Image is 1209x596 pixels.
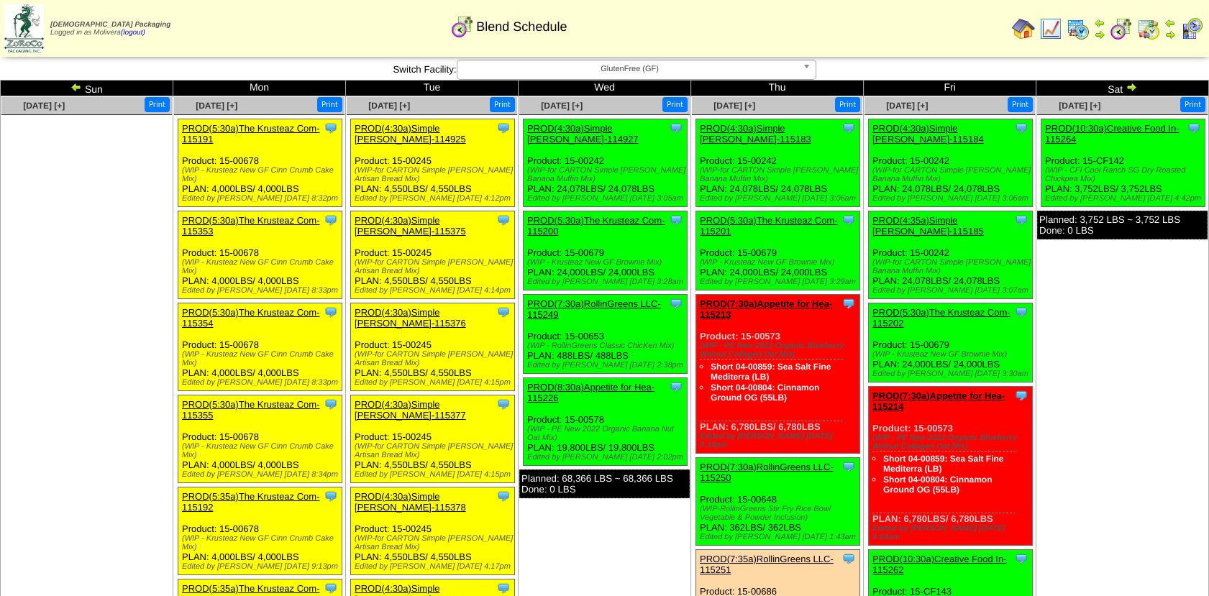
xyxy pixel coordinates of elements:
[355,286,514,295] div: Edited by [PERSON_NAME] [DATE] 4:14pm
[1126,81,1137,93] img: arrowright.gif
[355,491,466,513] a: PROD(4:30a)Simple [PERSON_NAME]-115378
[835,97,860,112] button: Print
[872,194,1032,203] div: Edited by [PERSON_NAME] [DATE] 3:06am
[700,166,859,183] div: (WIP-for CARTON Simple [PERSON_NAME] Banana Muffin Mix)
[1012,17,1035,40] img: home.gif
[182,399,319,421] a: PROD(5:30a)The Krusteaz Com-115355
[869,119,1033,207] div: Product: 15-00242 PLAN: 24,078LBS / 24,078LBS
[1164,29,1176,40] img: arrowright.gif
[527,194,687,203] div: Edited by [PERSON_NAME] [DATE] 3:05am
[1,81,173,96] td: Sun
[355,194,514,203] div: Edited by [PERSON_NAME] [DATE] 4:12pm
[527,123,639,145] a: PROD(4:30a)Simple [PERSON_NAME]-114927
[841,213,856,227] img: Tooltip
[527,361,687,370] div: Edited by [PERSON_NAME] [DATE] 2:38pm
[178,303,342,391] div: Product: 15-00678 PLAN: 4,000LBS / 4,000LBS
[869,211,1033,299] div: Product: 15-00242 PLAN: 24,078LBS / 24,078LBS
[669,121,683,135] img: Tooltip
[182,470,342,479] div: Edited by [PERSON_NAME] [DATE] 8:34pm
[524,119,688,207] div: Product: 15-00242 PLAN: 24,078LBS / 24,078LBS
[669,380,683,394] img: Tooltip
[463,60,797,78] span: GlutenFree (GF)
[324,489,338,503] img: Tooltip
[872,123,984,145] a: PROD(4:30a)Simple [PERSON_NAME]-115184
[490,97,515,112] button: Print
[368,101,410,111] span: [DATE] [+]
[1094,29,1105,40] img: arrowright.gif
[178,395,342,483] div: Product: 15-00678 PLAN: 4,000LBS / 4,000LBS
[182,258,342,275] div: (WIP - Krusteaz New GF Cinn Crumb Cake Mix)
[178,119,342,207] div: Product: 15-00678 PLAN: 4,000LBS / 4,000LBS
[178,211,342,299] div: Product: 15-00678 PLAN: 4,000LBS / 4,000LBS
[182,442,342,459] div: (WIP - Krusteaz New GF Cinn Crumb Cake Mix)
[527,258,687,267] div: (WIP - Krusteaz New GF Brownie Mix)
[496,397,511,411] img: Tooltip
[324,305,338,319] img: Tooltip
[711,362,831,382] a: Short 04-00859: Sea Salt Fine Mediterra (LB)
[713,101,755,111] a: [DATE] [+]
[691,81,864,96] td: Thu
[886,101,928,111] a: [DATE] [+]
[182,194,342,203] div: Edited by [PERSON_NAME] [DATE] 8:32pm
[872,258,1032,275] div: (WIP-for CARTON Simple [PERSON_NAME] Banana Muffin Mix)
[355,258,514,275] div: (WIP-for CARTON Simple [PERSON_NAME] Artisan Bread Mix)
[1137,17,1160,40] img: calendarinout.gif
[355,399,466,421] a: PROD(4:30a)Simple [PERSON_NAME]-115377
[700,194,859,203] div: Edited by [PERSON_NAME] [DATE] 3:06am
[351,395,515,483] div: Product: 15-00245 PLAN: 4,550LBS / 4,550LBS
[883,474,992,495] a: Short 04-00804: Cinnamon Ground OG (55LB)
[1014,388,1028,403] img: Tooltip
[527,425,687,442] div: (WIP - PE New 2022 Organic Banana Nut Oat Mix)
[324,397,338,411] img: Tooltip
[355,470,514,479] div: Edited by [PERSON_NAME] [DATE] 4:15pm
[1014,305,1028,319] img: Tooltip
[700,554,834,575] a: PROD(7:35a)RollinGreens LLC-115251
[869,303,1033,382] div: Product: 15-00679 PLAN: 24,000LBS / 24,000LBS
[872,215,984,237] a: PROD(4:35a)Simple [PERSON_NAME]-115185
[700,258,859,267] div: (WIP - Krusteaz New GF Brownie Mix)
[173,81,346,96] td: Mon
[355,215,466,237] a: PROD(4:30a)Simple [PERSON_NAME]-115375
[662,97,688,112] button: Print
[1187,121,1201,135] img: Tooltip
[196,101,237,111] a: [DATE] [+]
[324,213,338,227] img: Tooltip
[496,121,511,135] img: Tooltip
[524,378,688,466] div: Product: 15-00578 PLAN: 19,800LBS / 19,800LBS
[1094,17,1105,29] img: arrowleft.gif
[1008,97,1033,112] button: Print
[872,554,1006,575] a: PROD(10:30a)Creative Food In-115262
[496,489,511,503] img: Tooltip
[1045,166,1205,183] div: (WIP - CFI Cool Ranch SG Dry Roasted Chickpea Mix)
[1037,211,1208,239] div: Planned: 3,752 LBS ~ 3,752 LBS Done: 0 LBS
[872,370,1032,378] div: Edited by [PERSON_NAME] [DATE] 3:30am
[1041,119,1205,207] div: Product: 15-CF142 PLAN: 3,752LBS / 3,752LBS
[711,382,819,403] a: Short 04-00804: Cinnamon Ground OG (55LB)
[700,215,837,237] a: PROD(5:30a)The Krusteaz Com-115201
[527,341,687,350] div: (WIP - RollinGreens Classic ChicKen Mix)
[1045,194,1205,203] div: Edited by [PERSON_NAME] [DATE] 4:42pm
[355,350,514,367] div: (WIP-for CARTON Simple [PERSON_NAME] Artisan Bread Mix)
[355,562,514,571] div: Edited by [PERSON_NAME] [DATE] 4:17pm
[524,295,688,374] div: Product: 15-00653 PLAN: 488LBS / 488LBS
[182,215,319,237] a: PROD(5:30a)The Krusteaz Com-115353
[696,119,860,207] div: Product: 15-00242 PLAN: 24,078LBS / 24,078LBS
[700,123,811,145] a: PROD(4:30a)Simple [PERSON_NAME]-115183
[1045,123,1179,145] a: PROD(10:30a)Creative Food In-115264
[541,101,583,111] a: [DATE] [+]
[351,211,515,299] div: Product: 15-00245 PLAN: 4,550LBS / 4,550LBS
[696,211,860,290] div: Product: 15-00679 PLAN: 24,000LBS / 24,000LBS
[1059,101,1100,111] a: [DATE] [+]
[182,307,319,329] a: PROD(5:30a)The Krusteaz Com-115354
[1180,17,1203,40] img: calendarcustomer.gif
[883,454,1003,474] a: Short 04-00859: Sea Salt Fine Mediterra (LB)
[23,101,65,111] a: [DATE] [+]
[700,432,859,449] div: Edited by [PERSON_NAME] [DATE] 5:19pm
[1014,213,1028,227] img: Tooltip
[351,119,515,207] div: Product: 15-00245 PLAN: 4,550LBS / 4,550LBS
[182,350,342,367] div: (WIP - Krusteaz New GF Cinn Crumb Cake Mix)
